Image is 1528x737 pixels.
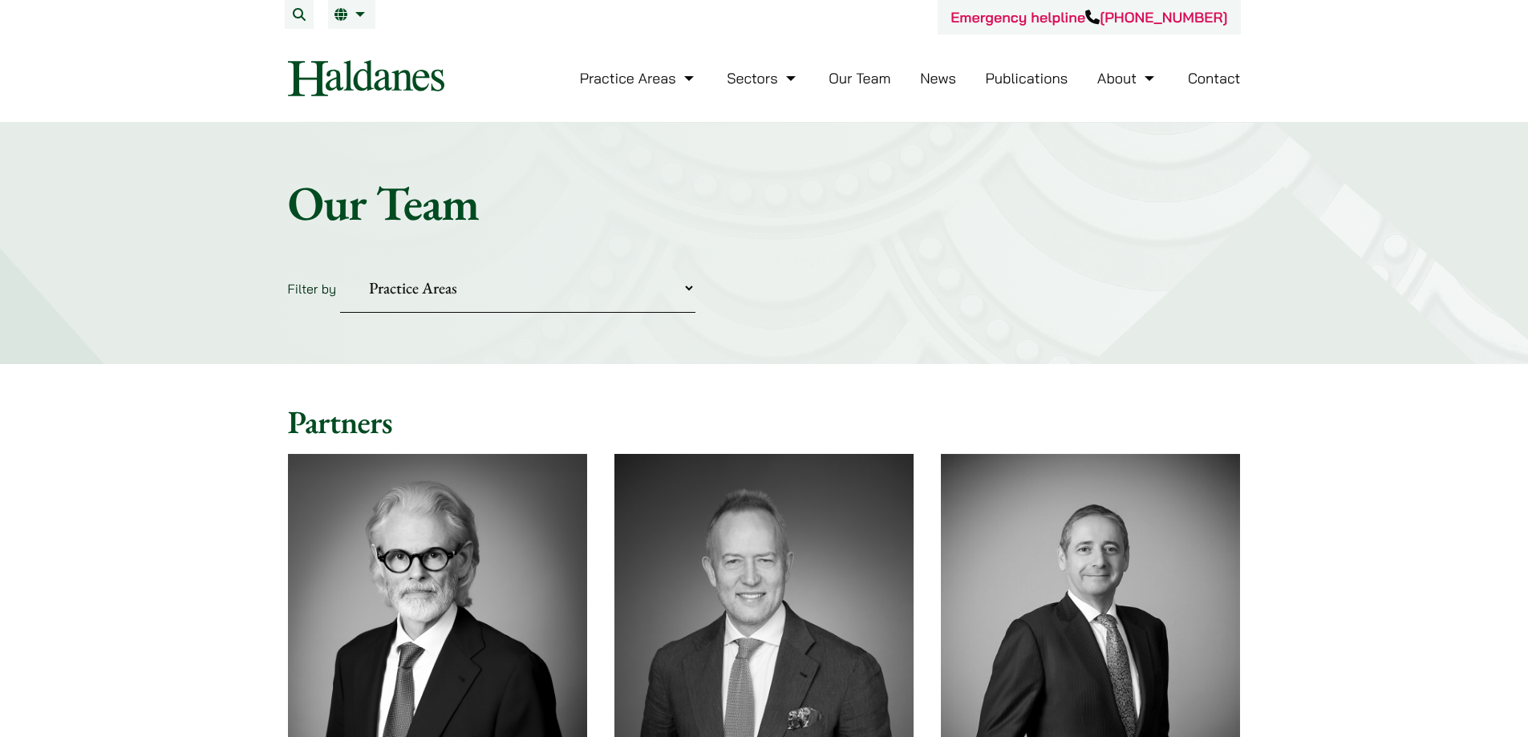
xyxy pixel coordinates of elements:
a: About [1097,69,1158,87]
a: Our Team [829,69,890,87]
img: Logo of Haldanes [288,60,444,96]
h1: Our Team [288,174,1241,232]
h2: Partners [288,403,1241,441]
a: News [920,69,956,87]
a: EN [334,8,369,21]
a: Contact [1188,69,1241,87]
a: Publications [986,69,1068,87]
a: Emergency helpline[PHONE_NUMBER] [950,8,1227,26]
label: Filter by [288,281,337,297]
a: Sectors [727,69,799,87]
a: Practice Areas [580,69,698,87]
